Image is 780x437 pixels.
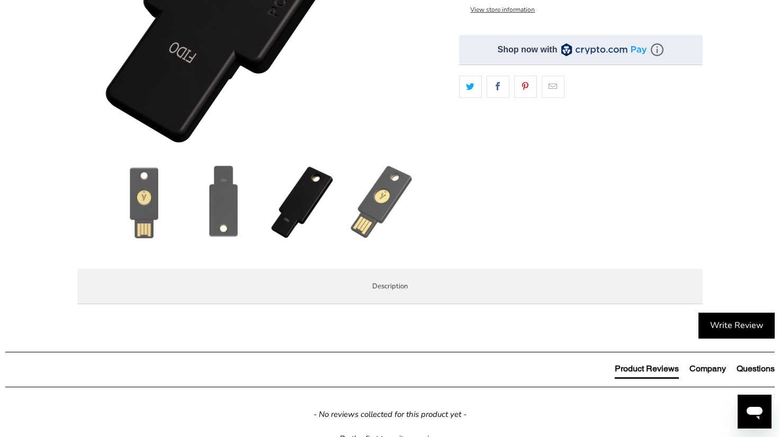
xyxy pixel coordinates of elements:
iframe: Reviews Widget [459,116,703,151]
div: Questions [737,363,775,375]
div: Reviews Tabs [615,363,775,384]
div: Shop now with [498,44,558,56]
em: - No reviews collected for this product yet - [313,409,467,420]
img: Security Key (NFC) by Yubico - Trust Panda [266,165,340,239]
iframe: Button to launch messaging window [738,395,772,429]
div: Company [689,363,726,375]
a: Share this on Facebook [487,76,509,98]
label: Description [78,269,703,304]
a: Email this to a friend [542,76,564,98]
a: Share this on Twitter [459,76,482,98]
img: Security Key (NFC) by Yubico - Trust Panda [345,165,419,239]
img: Security Key (NFC) by Yubico - Trust Panda [186,165,261,239]
div: Product Reviews [615,363,679,375]
img: Security Key (NFC) by Yubico - Trust Panda [107,165,181,239]
button: View store information [470,5,535,14]
div: Write Review [698,313,775,339]
a: Share this on Pinterest [514,76,537,98]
